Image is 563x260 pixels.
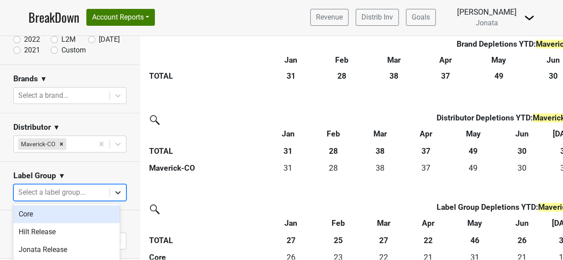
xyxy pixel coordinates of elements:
td: 31.17 [265,159,311,177]
th: 30 [498,142,545,160]
h3: Label Group [13,171,56,180]
th: Jan: activate to sort column ascending [265,126,311,142]
td: 28.333 [311,159,356,177]
h3: Distributor [13,123,51,132]
th: TOTAL [147,68,265,84]
span: Jonata [476,19,498,27]
td: 38 [356,159,404,177]
th: Mar: activate to sort column ascending [360,215,407,231]
th: 22 [407,231,450,249]
div: Jonata Release [13,241,120,259]
th: 38 [356,142,404,160]
div: Hilt Release [13,223,120,241]
div: 31 [267,162,308,174]
button: Account Reports [86,9,155,26]
th: May: activate to sort column ascending [448,126,498,142]
th: &nbsp;: activate to sort column ascending [147,52,265,68]
span: ▼ [40,74,47,84]
a: Distrib Inv [356,9,399,26]
th: Feb: activate to sort column ascending [316,52,367,68]
th: 49 [448,142,498,160]
th: 27 [265,231,316,249]
label: 2021 [24,45,40,56]
th: 37 [404,142,448,160]
th: 27 [360,231,407,249]
th: 26 [500,231,545,249]
a: Revenue [310,9,348,26]
th: Jun: activate to sort column ascending [498,126,545,142]
div: 30 [501,162,543,174]
th: May: activate to sort column ascending [450,215,499,231]
th: 46 [450,231,499,249]
th: &nbsp;: activate to sort column ascending [147,215,265,231]
div: [PERSON_NAME] [457,6,517,18]
th: Maverick-CO [147,159,265,177]
th: Apr: activate to sort column ascending [421,52,470,68]
div: Remove Maverick-CO [57,138,66,150]
th: TOTAL [147,142,265,160]
th: 37 [421,68,470,84]
th: Mar: activate to sort column ascending [356,126,404,142]
th: May: activate to sort column ascending [470,52,527,68]
th: 25 [316,231,360,249]
label: L2M [61,34,76,45]
th: 31 [265,68,316,84]
th: Mar: activate to sort column ascending [367,52,421,68]
td: 49.167 [448,159,498,177]
th: 31 [265,142,311,160]
th: Jun: activate to sort column ascending [500,215,545,231]
div: 28 [313,162,354,174]
th: 49 [470,68,527,84]
img: Dropdown Menu [524,12,535,23]
label: 2022 [24,34,40,45]
th: Apr: activate to sort column ascending [404,126,448,142]
label: [DATE] [99,34,120,45]
th: 28 [316,68,367,84]
td: 29.75 [498,159,545,177]
th: 38 [367,68,421,84]
th: Jan: activate to sort column ascending [265,52,316,68]
h3: Brands [13,74,38,84]
div: 49 [450,162,497,174]
th: &nbsp;: activate to sort column ascending [147,126,265,142]
div: Maverick-CO [18,138,57,150]
div: 38 [358,162,401,174]
a: BreakDown [28,8,79,27]
span: ▼ [53,122,60,133]
a: Goals [406,9,436,26]
th: Feb: activate to sort column ascending [316,215,360,231]
div: Core [13,205,120,223]
th: Feb: activate to sort column ascending [311,126,356,142]
label: Custom [61,45,86,56]
img: filter [147,112,161,126]
td: 36.75 [404,159,448,177]
img: filter [147,201,161,216]
span: ▼ [58,171,65,181]
th: Apr: activate to sort column ascending [407,215,450,231]
th: 28 [311,142,356,160]
th: Jan: activate to sort column ascending [265,215,316,231]
div: 37 [406,162,446,174]
th: TOTAL [147,231,265,249]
